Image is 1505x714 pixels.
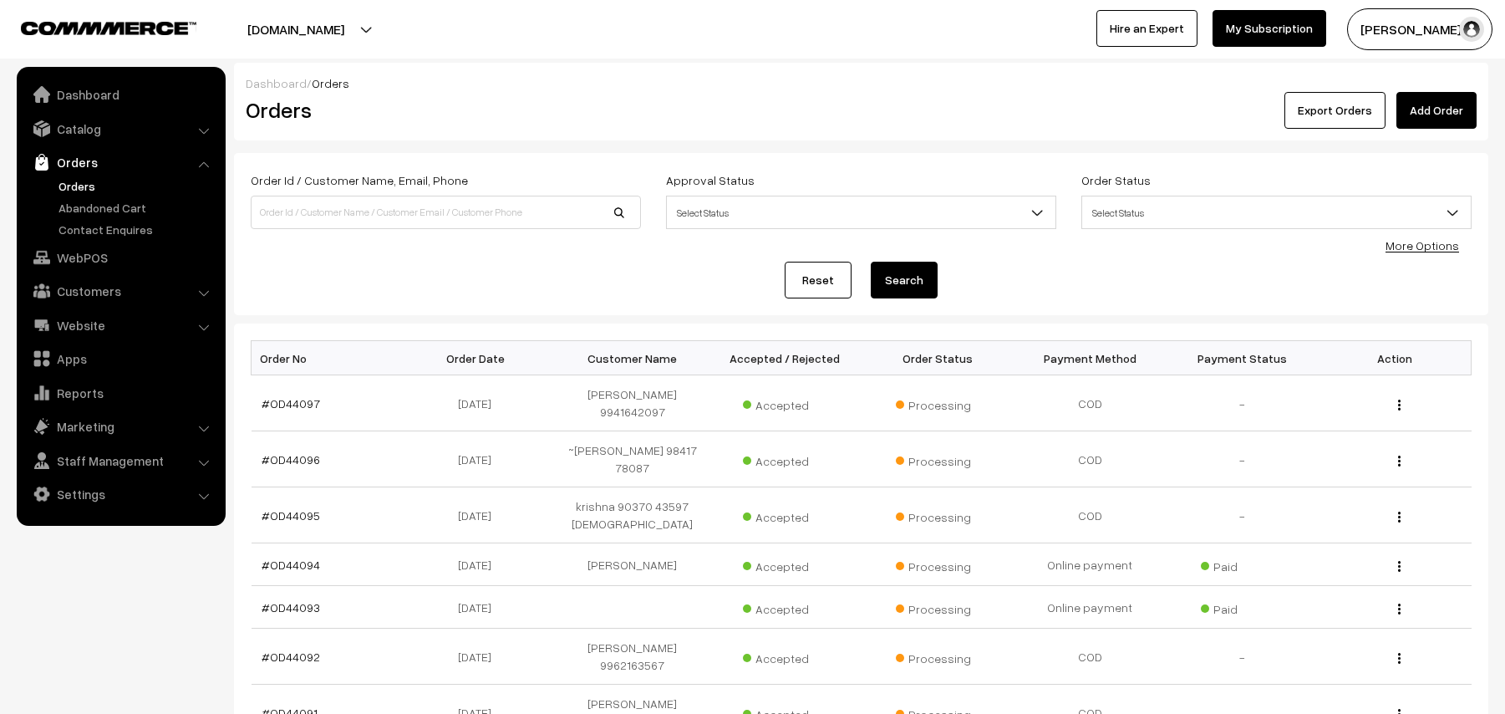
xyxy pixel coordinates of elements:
[1398,604,1401,615] img: Menu
[1167,487,1319,543] td: -
[743,392,826,414] span: Accepted
[262,396,320,411] a: #OD44097
[743,596,826,618] span: Accepted
[262,558,320,572] a: #OD44094
[1398,456,1401,467] img: Menu
[1398,653,1401,664] img: Menu
[1014,375,1167,431] td: COD
[1014,341,1167,375] th: Payment Method
[246,76,307,90] a: Dashboard
[1459,17,1484,42] img: user
[785,262,852,298] a: Reset
[1014,487,1167,543] td: COD
[666,196,1056,229] span: Select Status
[251,171,468,189] label: Order Id / Customer Name, Email, Phone
[862,341,1014,375] th: Order Status
[21,446,220,476] a: Staff Management
[1396,92,1477,129] a: Add Order
[404,487,557,543] td: [DATE]
[1096,10,1197,47] a: Hire an Expert
[743,553,826,575] span: Accepted
[557,341,709,375] th: Customer Name
[21,479,220,509] a: Settings
[896,392,979,414] span: Processing
[252,341,404,375] th: Order No
[896,645,979,667] span: Processing
[246,74,1477,92] div: /
[1386,238,1459,252] a: More Options
[246,97,639,123] h2: Orders
[1319,341,1472,375] th: Action
[21,378,220,408] a: Reports
[1167,629,1319,685] td: -
[1213,10,1326,47] a: My Subscription
[21,114,220,144] a: Catalog
[557,431,709,487] td: ~[PERSON_NAME] 98417 78087
[21,276,220,306] a: Customers
[404,375,557,431] td: [DATE]
[896,504,979,526] span: Processing
[1167,375,1319,431] td: -
[1167,431,1319,487] td: -
[262,508,320,523] a: #OD44095
[1014,431,1167,487] td: COD
[54,177,220,195] a: Orders
[557,375,709,431] td: [PERSON_NAME] 9941642097
[404,586,557,629] td: [DATE]
[1014,543,1167,586] td: Online payment
[1398,512,1401,523] img: Menu
[251,196,641,229] input: Order Id / Customer Name / Customer Email / Customer Phone
[262,650,320,664] a: #OD44092
[404,431,557,487] td: [DATE]
[557,543,709,586] td: [PERSON_NAME]
[743,504,826,526] span: Accepted
[21,17,167,37] a: COMMMERCE
[1081,171,1151,189] label: Order Status
[1014,586,1167,629] td: Online payment
[666,171,755,189] label: Approval Status
[21,79,220,110] a: Dashboard
[743,448,826,470] span: Accepted
[557,629,709,685] td: [PERSON_NAME] 9962163567
[1284,92,1386,129] button: Export Orders
[54,221,220,238] a: Contact Enquires
[262,600,320,615] a: #OD44093
[21,411,220,441] a: Marketing
[404,543,557,586] td: [DATE]
[404,341,557,375] th: Order Date
[1081,196,1472,229] span: Select Status
[896,596,979,618] span: Processing
[21,242,220,273] a: WebPOS
[557,487,709,543] td: krishna 90370 43597 [DEMOGRAPHIC_DATA]
[1167,341,1319,375] th: Payment Status
[1398,400,1401,411] img: Menu
[1201,553,1284,575] span: Paid
[312,76,349,90] span: Orders
[1082,198,1471,227] span: Select Status
[404,629,557,685] td: [DATE]
[21,22,196,34] img: COMMMERCE
[1398,561,1401,572] img: Menu
[1201,596,1284,618] span: Paid
[54,199,220,217] a: Abandoned Cart
[871,262,938,298] button: Search
[21,147,220,177] a: Orders
[21,310,220,340] a: Website
[667,198,1055,227] span: Select Status
[21,344,220,374] a: Apps
[709,341,862,375] th: Accepted / Rejected
[1014,629,1167,685] td: COD
[896,553,979,575] span: Processing
[743,645,826,667] span: Accepted
[896,448,979,470] span: Processing
[1347,8,1492,50] button: [PERSON_NAME] s…
[262,452,320,467] a: #OD44096
[189,8,403,50] button: [DOMAIN_NAME]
